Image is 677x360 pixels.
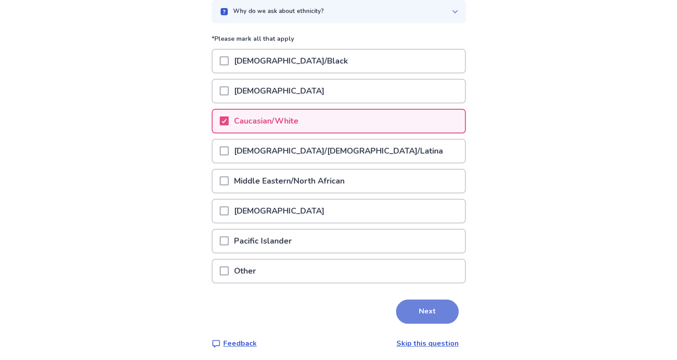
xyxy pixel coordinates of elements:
[229,230,297,253] p: Pacific Islander
[212,34,466,49] p: *Please mark all that apply
[396,300,459,324] button: Next
[229,50,353,73] p: [DEMOGRAPHIC_DATA]/Black
[229,200,330,223] p: [DEMOGRAPHIC_DATA]
[212,338,257,349] a: Feedback
[396,339,459,348] a: Skip this question
[229,170,350,193] p: Middle Eastern/North African
[229,110,304,133] p: Caucasian/White
[223,338,257,349] p: Feedback
[229,140,448,163] p: [DEMOGRAPHIC_DATA]/[DEMOGRAPHIC_DATA]/Latina
[229,260,261,283] p: Other
[233,7,324,16] p: Why do we ask about ethnicity?
[229,80,330,103] p: [DEMOGRAPHIC_DATA]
